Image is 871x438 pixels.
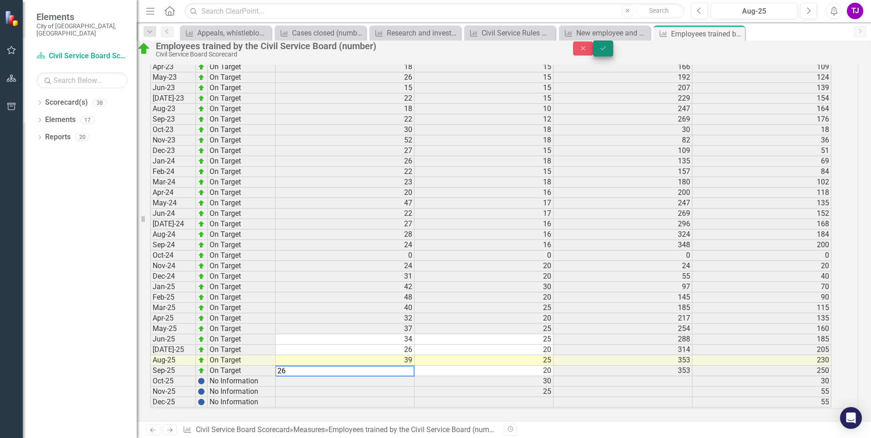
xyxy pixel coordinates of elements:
[553,62,692,72] td: 166
[150,261,196,271] td: Nov-24
[553,250,692,261] td: 0
[553,156,692,167] td: 135
[208,271,276,282] td: On Target
[553,355,692,366] td: 353
[415,62,553,72] td: 15
[208,240,276,250] td: On Target
[150,240,196,250] td: Sep-24
[276,229,415,240] td: 28
[692,177,831,188] td: 102
[692,303,831,313] td: 115
[553,125,692,135] td: 30
[415,240,553,250] td: 16
[198,357,205,364] img: zOikAAAAAElFTkSuQmCC
[415,229,553,240] td: 16
[692,198,831,209] td: 135
[415,104,553,114] td: 10
[198,252,205,259] img: zOikAAAAAElFTkSuQmCC
[36,22,128,37] small: City of [GEOGRAPHIC_DATA], [GEOGRAPHIC_DATA]
[692,387,831,397] td: 55
[692,355,831,366] td: 230
[150,355,196,366] td: Aug-25
[208,397,276,407] td: No Information
[208,261,276,271] td: On Target
[415,303,553,313] td: 25
[692,250,831,261] td: 0
[692,188,831,198] td: 118
[150,250,196,261] td: Oct-24
[198,210,205,217] img: zOikAAAAAElFTkSuQmCC
[692,397,831,407] td: 55
[276,324,415,334] td: 37
[415,355,553,366] td: 25
[415,250,553,261] td: 0
[293,425,325,434] a: Measures
[198,116,205,123] img: zOikAAAAAElFTkSuQmCC
[553,366,692,376] td: 353
[415,135,553,146] td: 18
[208,62,276,72] td: On Target
[198,74,205,81] img: zOikAAAAAElFTkSuQmCC
[208,209,276,219] td: On Target
[208,219,276,229] td: On Target
[198,189,205,196] img: zOikAAAAAElFTkSuQmCC
[415,324,553,334] td: 25
[553,135,692,146] td: 82
[150,167,196,177] td: Feb-24
[553,303,692,313] td: 185
[692,345,831,355] td: 205
[208,72,276,83] td: On Target
[198,273,205,280] img: zOikAAAAAElFTkSuQmCC
[208,83,276,93] td: On Target
[415,167,553,177] td: 15
[92,99,107,107] div: 38
[208,104,276,114] td: On Target
[276,104,415,114] td: 18
[276,282,415,292] td: 42
[415,334,553,345] td: 25
[840,407,862,429] div: Open Intercom Messenger
[692,146,831,156] td: 51
[276,209,415,219] td: 22
[276,240,415,250] td: 24
[276,146,415,156] td: 27
[208,324,276,334] td: On Target
[150,177,196,188] td: Mar-24
[415,209,553,219] td: 17
[553,345,692,355] td: 314
[150,72,196,83] td: May-23
[36,11,128,22] span: Elements
[198,336,205,343] img: zOikAAAAAElFTkSuQmCC
[198,220,205,228] img: zOikAAAAAElFTkSuQmCC
[692,72,831,83] td: 124
[198,262,205,270] img: zOikAAAAAElFTkSuQmCC
[692,156,831,167] td: 69
[208,387,276,397] td: No Information
[692,292,831,303] td: 90
[198,315,205,322] img: zOikAAAAAElFTkSuQmCC
[198,294,205,301] img: zOikAAAAAElFTkSuQmCC
[415,376,553,387] td: 30
[692,376,831,387] td: 30
[276,177,415,188] td: 23
[150,397,196,407] td: Dec-25
[276,125,415,135] td: 30
[150,387,196,397] td: Nov-25
[198,126,205,133] img: zOikAAAAAElFTkSuQmCC
[208,125,276,135] td: On Target
[150,114,196,125] td: Sep-23
[415,114,553,125] td: 12
[196,425,290,434] a: Civil Service Board Scorecard
[208,146,276,156] td: On Target
[553,313,692,324] td: 217
[150,125,196,135] td: Oct-23
[553,104,692,114] td: 247
[198,105,205,112] img: zOikAAAAAElFTkSuQmCC
[150,93,196,104] td: [DATE]-23
[415,282,553,292] td: 30
[692,229,831,240] td: 184
[553,188,692,198] td: 200
[415,313,553,324] td: 20
[276,93,415,104] td: 22
[387,27,458,39] div: Research and investigative projects requested by employees, Board members, and members of the pub...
